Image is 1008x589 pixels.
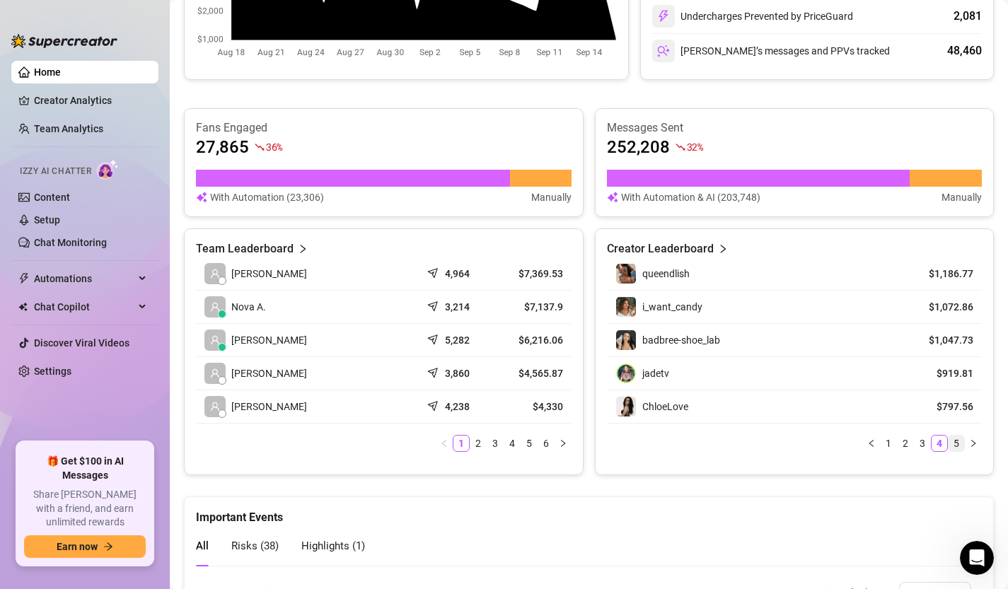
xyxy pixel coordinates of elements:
span: send [427,331,441,345]
a: 3 [487,436,503,451]
span: right [559,439,567,448]
li: Previous Page [863,435,880,452]
span: left [440,439,448,448]
article: 27,865 [196,136,249,158]
article: $797.56 [909,400,973,414]
li: 5 [948,435,965,452]
span: Izzy AI Chatter [20,165,91,178]
a: 2 [898,436,913,451]
a: Settings [34,366,71,377]
article: Team Leaderboard [196,240,294,257]
li: 4 [931,435,948,452]
span: [PERSON_NAME] [231,399,307,414]
span: Automations [34,267,134,290]
span: user [210,402,220,412]
article: $4,330 [504,400,562,414]
div: 48,460 [947,42,982,59]
a: Setup [34,214,60,226]
span: send [427,397,441,412]
article: 4,964 [445,267,470,281]
article: Manually [531,189,572,205]
article: Messages Sent [607,120,983,136]
span: user [210,335,220,345]
a: 5 [949,436,964,451]
img: Chat Copilot [18,302,28,312]
article: $1,047.73 [909,333,973,347]
a: Discover Viral Videos [34,337,129,349]
div: [PERSON_NAME]’s messages and PPVs tracked [652,40,890,62]
li: 5 [521,435,538,452]
img: svg%3e [607,189,618,205]
span: jadetv [642,368,669,379]
article: 252,208 [607,136,670,158]
img: logo-BBDzfeDw.svg [11,34,117,48]
article: $1,186.77 [909,267,973,281]
li: 2 [897,435,914,452]
span: [PERSON_NAME] [231,266,307,281]
article: $7,137.9 [504,300,562,314]
span: ChloeLove [642,401,688,412]
span: Nova A. [231,299,266,315]
a: 1 [881,436,896,451]
li: Next Page [965,435,982,452]
article: Manually [942,189,982,205]
a: 3 [915,436,930,451]
li: 2 [470,435,487,452]
span: thunderbolt [18,273,30,284]
a: 4 [932,436,947,451]
li: 1 [453,435,470,452]
a: 4 [504,436,520,451]
article: $919.81 [909,366,973,380]
span: 36 % [266,140,282,153]
li: 1 [880,435,897,452]
a: 1 [453,436,469,451]
img: badbree-shoe_lab [616,330,636,350]
span: right [718,240,728,257]
article: With Automation & AI (203,748) [621,189,760,205]
span: user [210,269,220,279]
div: Important Events [196,497,982,526]
span: Risks ( 38 ) [231,540,279,552]
button: right [555,435,572,452]
span: fall [255,142,265,152]
li: 3 [487,435,504,452]
li: 3 [914,435,931,452]
span: All [196,540,209,552]
a: Home [34,66,61,78]
span: left [867,439,876,448]
button: right [965,435,982,452]
a: Creator Analytics [34,89,147,112]
li: Next Page [555,435,572,452]
li: 6 [538,435,555,452]
article: 5,282 [445,333,470,347]
button: left [863,435,880,452]
a: Content [34,192,70,203]
img: i_want_candy [616,297,636,317]
span: user [210,302,220,312]
article: Fans Engaged [196,120,572,136]
img: AI Chatter [97,159,119,180]
span: fall [676,142,685,152]
span: 🎁 Get $100 in AI Messages [24,455,146,482]
div: Undercharges Prevented by PriceGuard [652,5,853,28]
span: right [298,240,308,257]
article: Creator Leaderboard [607,240,714,257]
button: left [436,435,453,452]
span: send [427,298,441,312]
span: send [427,264,441,279]
div: 2,081 [954,8,982,25]
span: user [210,368,220,378]
img: ChloeLove [616,397,636,416]
a: Team Analytics [34,123,103,134]
img: svg%3e [657,45,670,57]
span: [PERSON_NAME] [231,332,307,348]
article: $7,369.53 [504,267,562,281]
span: i_want_candy [642,301,702,313]
span: send [427,364,441,378]
span: Chat Copilot [34,296,134,318]
img: svg%3e [657,10,670,23]
span: arrow-right [103,542,113,552]
article: With Automation (23,306) [210,189,324,205]
span: badbree-shoe_lab [642,334,720,346]
article: $6,216.06 [504,333,562,347]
